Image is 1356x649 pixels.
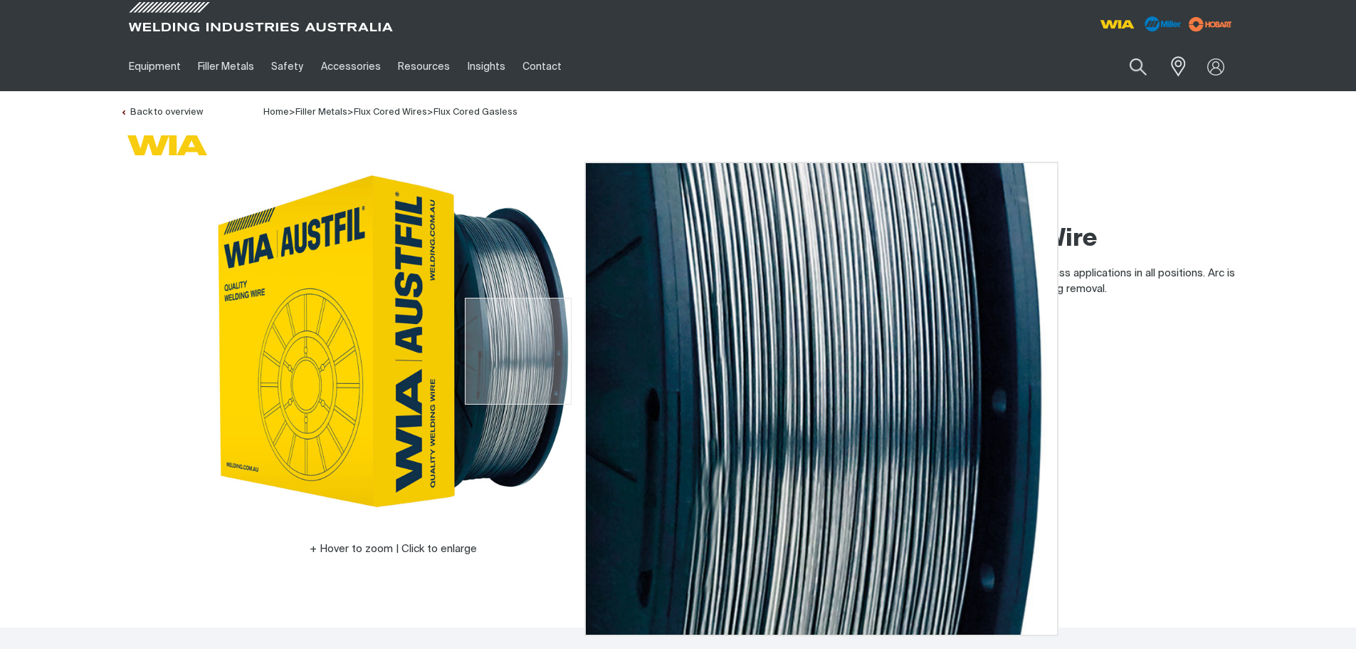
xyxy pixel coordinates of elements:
span: Home [263,108,289,117]
button: Search products [1114,50,1162,83]
a: Filler Metals [189,42,263,91]
a: Resources [389,42,458,91]
div: FCAW-S [690,305,1236,321]
a: Back to overview of Flux Cored Gasless [120,108,203,117]
a: WHERE TO BUY [690,422,823,448]
nav: Main [120,42,957,91]
span: > [427,108,433,117]
a: Home [263,106,289,117]
span: > [347,108,354,117]
a: Accessories [312,42,389,91]
a: Equipment [120,42,189,91]
span: Select a variant [690,385,855,402]
a: Flux Cored Wires [354,108,427,117]
span: > [289,108,295,117]
img: Austfil T-11 [216,163,572,519]
p: The Austfil T-11 is a self-shielded flux cored MIG wire for single and multi pass applications in... [690,266,1236,298]
a: Safety [263,42,312,91]
strong: Processes: [690,307,745,318]
h2: Self Shielded Flux Cored MIG Wire [690,224,1236,255]
span: WHERE TO BUY [715,424,821,447]
button: Hover to zoom | Click to enlarge [301,541,485,558]
label: Variants [690,351,737,363]
h1: Austfil T-11 [690,170,1236,217]
a: Insights [458,42,513,91]
a: Contact [514,42,570,91]
a: Flux Cored Gasless [433,108,517,117]
img: miller [1184,14,1236,35]
a: Filler Metals [295,108,347,117]
input: Product name or item number... [1095,50,1162,83]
